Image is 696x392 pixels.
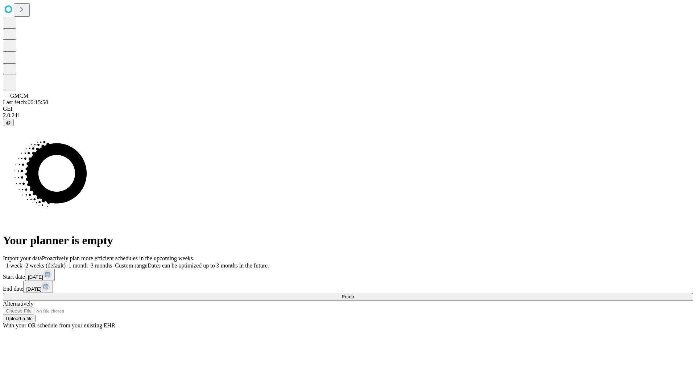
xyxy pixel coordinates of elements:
[42,255,194,261] span: Proactively plan more efficient schedules in the upcoming weeks.
[3,119,14,126] button: @
[3,112,693,119] div: 2.0.241
[342,294,354,299] span: Fetch
[3,234,693,247] h1: Your planner is empty
[3,322,115,328] span: With your OR schedule from your existing EHR
[115,262,147,269] span: Custom range
[3,106,693,112] div: GEI
[3,255,42,261] span: Import your data
[6,120,11,125] span: @
[23,281,53,293] button: [DATE]
[148,262,269,269] span: Dates can be optimized up to 3 months in the future.
[69,262,88,269] span: 1 month
[3,99,48,105] span: Last fetch: 06:15:58
[91,262,112,269] span: 3 months
[25,262,66,269] span: 2 weeks (default)
[3,281,693,293] div: End date
[25,269,55,281] button: [DATE]
[26,286,41,292] span: [DATE]
[3,315,36,322] button: Upload a file
[28,274,43,280] span: [DATE]
[3,301,33,307] span: Alternatively
[10,93,29,99] span: GMCM
[3,293,693,301] button: Fetch
[3,269,693,281] div: Start date
[6,262,22,269] span: 1 week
